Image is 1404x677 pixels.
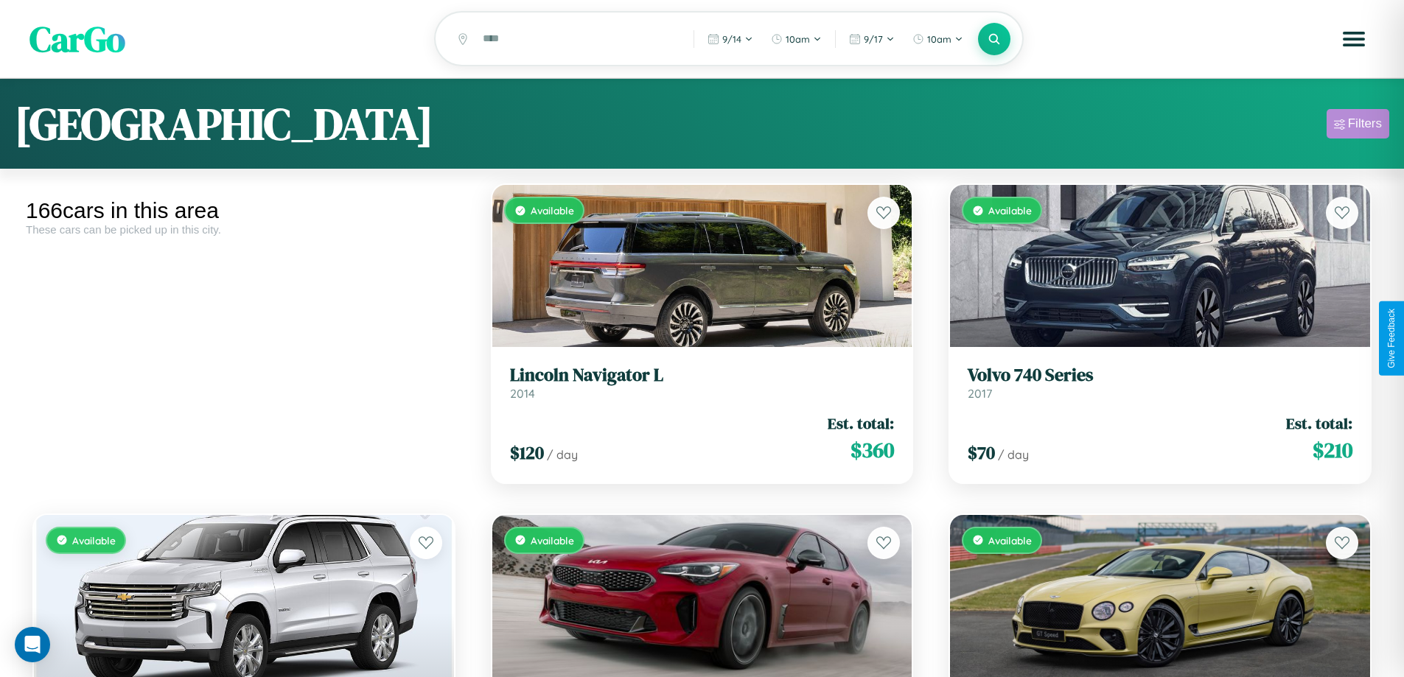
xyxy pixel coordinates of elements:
span: Available [988,204,1032,217]
div: These cars can be picked up in this city. [26,223,462,236]
span: Est. total: [1286,413,1352,434]
button: 10am [764,27,829,51]
span: $ 120 [510,441,544,465]
span: 9 / 17 [864,33,883,45]
span: $ 70 [968,441,995,465]
span: 10am [786,33,810,45]
a: Volvo 740 Series2017 [968,365,1352,401]
span: 9 / 14 [722,33,741,45]
span: / day [547,447,578,462]
span: CarGo [29,15,125,63]
span: / day [998,447,1029,462]
div: Filters [1348,116,1382,131]
span: Available [531,204,574,217]
button: 9/14 [700,27,761,51]
div: 166 cars in this area [26,198,462,223]
span: $ 360 [851,435,894,465]
h3: Volvo 740 Series [968,365,1352,386]
h3: Lincoln Navigator L [510,365,895,386]
span: 2014 [510,386,535,401]
button: Open menu [1333,18,1375,60]
span: 10am [927,33,951,45]
button: 9/17 [842,27,902,51]
span: Est. total: [828,413,894,434]
div: Open Intercom Messenger [15,627,50,662]
div: Give Feedback [1386,309,1397,368]
a: Lincoln Navigator L2014 [510,365,895,401]
span: $ 210 [1313,435,1352,465]
button: 10am [905,27,971,51]
span: 2017 [968,386,992,401]
span: Available [531,534,574,547]
button: Filters [1327,109,1389,138]
h1: [GEOGRAPHIC_DATA] [15,94,433,154]
span: Available [72,534,116,547]
span: Available [988,534,1032,547]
